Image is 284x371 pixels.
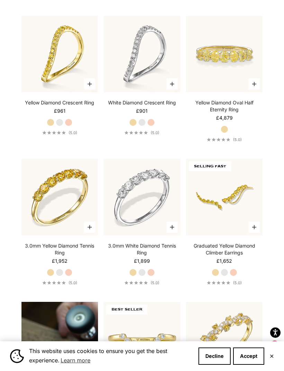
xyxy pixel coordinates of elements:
div: 5.0 out of 5.0 stars [124,281,148,285]
span: (5.0) [233,280,242,285]
div: 5.0 out of 5.0 stars [124,131,148,135]
div: 5.0 out of 5.0 stars [207,138,230,141]
sale-price: £961 [54,108,65,114]
span: (5.0) [151,130,159,135]
a: 5.0 out of 5.0 stars(5.0) [42,130,77,135]
a: 3.0mm Yellow Diamond Tennis Ring [21,242,98,256]
span: (5.0) [233,137,242,142]
span: (5.0) [69,130,77,135]
span: SELLING FAST [189,161,231,171]
a: 3.0mm White Diamond Tennis Ring [104,242,180,256]
sale-price: £1,652 [216,258,232,265]
button: Accept [233,347,264,365]
div: 5.0 out of 5.0 stars [42,281,66,285]
img: #WhiteGold [104,16,180,93]
sale-price: £901 [136,108,148,114]
span: BEST SELLER [106,305,147,314]
a: 5.0 out of 5.0 stars(5.0) [207,137,242,142]
button: Close [269,354,274,358]
a: Yellow Diamond Crescent Ring [25,99,94,106]
img: 3.0mm White Diamond Tennis Ring [104,159,180,235]
a: White Diamond Crescent Ring [108,99,176,106]
sale-price: £1,899 [134,258,150,265]
a: 5.0 out of 5.0 stars(5.0) [42,280,77,285]
div: 5.0 out of 5.0 stars [207,281,230,285]
a: 5.0 out of 5.0 stars(5.0) [124,280,159,285]
img: #YellowGold [21,16,98,93]
div: 5.0 out of 5.0 stars [42,131,66,135]
img: #YellowGold [186,159,263,235]
sale-price: £4,879 [216,114,233,121]
img: #YellowGold [186,16,263,93]
a: 5.0 out of 5.0 stars(5.0) [124,130,159,135]
a: 5.0 out of 5.0 stars(5.0) [207,280,242,285]
img: Cookie banner [10,349,24,363]
span: (5.0) [151,280,159,285]
span: This website uses cookies to ensure you get the best experience. [29,347,193,365]
a: Learn more [60,355,91,365]
img: #YellowGold [21,159,98,235]
button: Decline [198,347,231,365]
a: Graduated Yellow Diamond Climber Earrings [186,242,263,256]
a: #YellowGold #WhiteGold #RoseGold [104,159,180,235]
a: Yellow Diamond Oval Half Eternity Ring [186,99,263,113]
span: (5.0) [69,280,77,285]
sale-price: £1,952 [52,258,68,265]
